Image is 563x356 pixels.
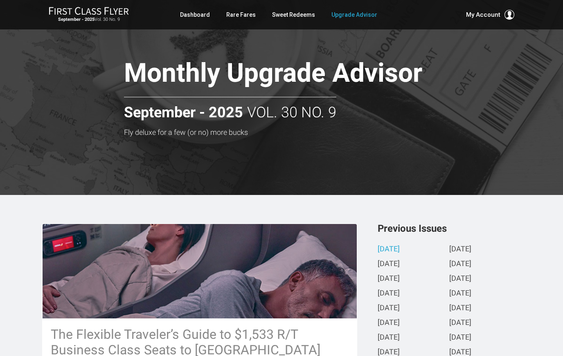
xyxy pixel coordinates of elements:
[378,334,400,342] a: [DATE]
[466,10,514,20] button: My Account
[58,17,95,22] strong: September - 2025
[449,245,471,254] a: [DATE]
[378,224,521,233] h3: Previous Issues
[124,105,243,121] strong: September - 2025
[449,275,471,283] a: [DATE]
[449,319,471,327] a: [DATE]
[449,260,471,269] a: [DATE]
[378,304,400,313] a: [DATE]
[49,7,129,15] img: First Class Flyer
[49,7,129,23] a: First Class FlyerSeptember - 2025Vol. 30 No. 9
[331,7,377,22] a: Upgrade Advisor
[180,7,210,22] a: Dashboard
[378,289,400,298] a: [DATE]
[226,7,256,22] a: Rare Fares
[49,17,129,22] small: Vol. 30 No. 9
[378,260,400,269] a: [DATE]
[466,10,500,20] span: My Account
[124,97,336,121] h2: Vol. 30 No. 9
[124,59,480,90] h1: Monthly Upgrade Advisor
[378,319,400,327] a: [DATE]
[378,245,400,254] a: [DATE]
[272,7,315,22] a: Sweet Redeems
[124,128,480,137] h3: Fly deluxe for a few (or no) more bucks
[449,334,471,342] a: [DATE]
[449,304,471,313] a: [DATE]
[378,275,400,283] a: [DATE]
[449,289,471,298] a: [DATE]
